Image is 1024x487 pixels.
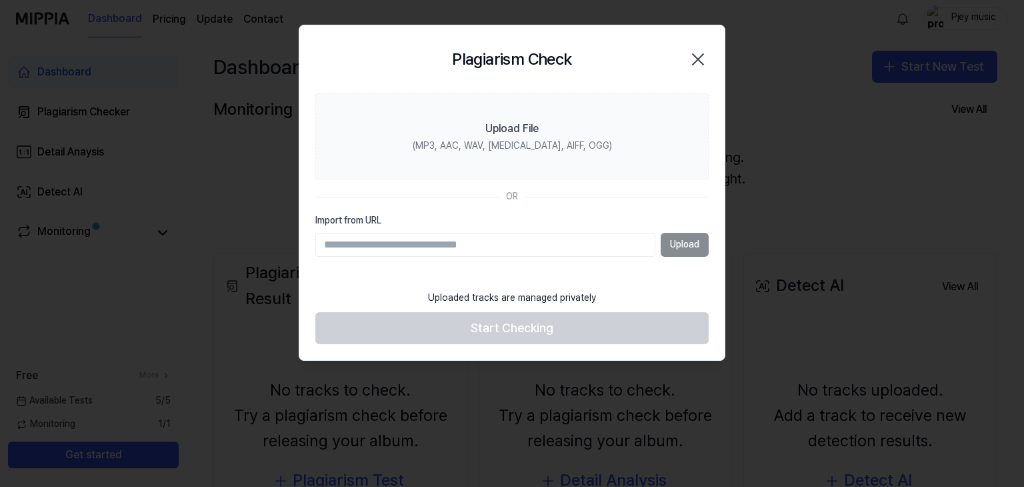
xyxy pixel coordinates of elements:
[485,121,539,137] div: Upload File
[506,190,518,203] div: OR
[413,139,612,153] div: (MP3, AAC, WAV, [MEDICAL_DATA], AIFF, OGG)
[420,284,604,313] div: Uploaded tracks are managed privately
[452,47,571,72] h2: Plagiarism Check
[315,214,709,227] label: Import from URL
